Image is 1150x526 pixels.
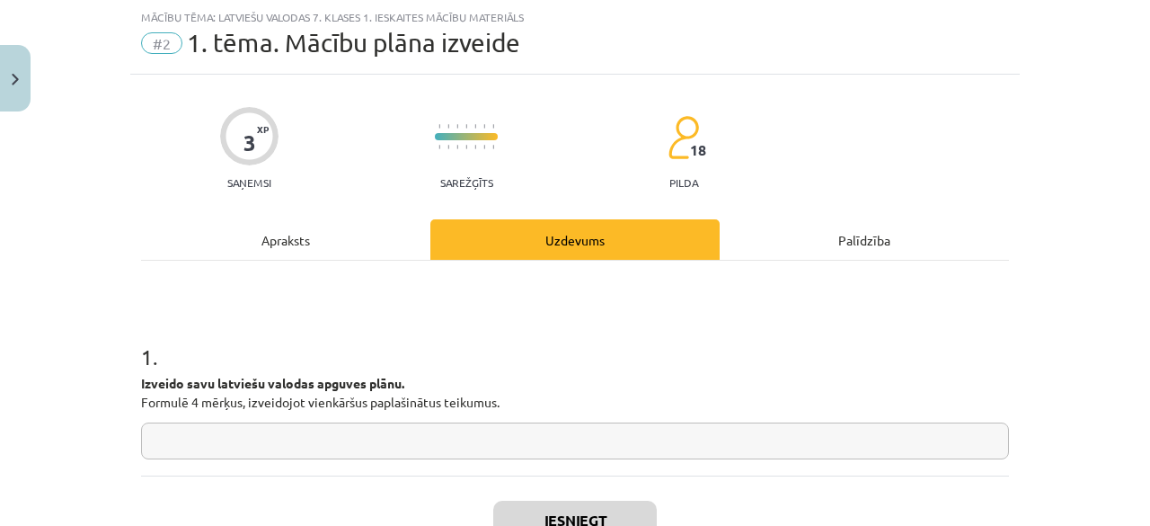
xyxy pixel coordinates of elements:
[492,145,494,149] img: icon-short-line-57e1e144782c952c97e751825c79c345078a6d821885a25fce030b3d8c18986b.svg
[141,32,182,54] span: #2
[720,219,1009,260] div: Palīdzība
[668,115,699,160] img: students-c634bb4e5e11cddfef0936a35e636f08e4e9abd3cc4e673bd6f9a4125e45ecb1.svg
[474,145,476,149] img: icon-short-line-57e1e144782c952c97e751825c79c345078a6d821885a25fce030b3d8c18986b.svg
[141,219,430,260] div: Apraksts
[474,124,476,129] img: icon-short-line-57e1e144782c952c97e751825c79c345078a6d821885a25fce030b3d8c18986b.svg
[220,176,279,189] p: Saņemsi
[187,28,520,58] span: 1. tēma. Mācību plāna izveide
[12,74,19,85] img: icon-close-lesson-0947bae3869378f0d4975bcd49f059093ad1ed9edebbc8119c70593378902aed.svg
[141,374,1009,412] p: Formulē 4 mērķus, izveidojot vienkāršus paplašinātus teikumus.
[483,145,485,149] img: icon-short-line-57e1e144782c952c97e751825c79c345078a6d821885a25fce030b3d8c18986b.svg
[465,124,467,129] img: icon-short-line-57e1e144782c952c97e751825c79c345078a6d821885a25fce030b3d8c18986b.svg
[447,124,449,129] img: icon-short-line-57e1e144782c952c97e751825c79c345078a6d821885a25fce030b3d8c18986b.svg
[483,124,485,129] img: icon-short-line-57e1e144782c952c97e751825c79c345078a6d821885a25fce030b3d8c18986b.svg
[465,145,467,149] img: icon-short-line-57e1e144782c952c97e751825c79c345078a6d821885a25fce030b3d8c18986b.svg
[669,176,698,189] p: pilda
[430,219,720,260] div: Uzdevums
[141,313,1009,369] h1: 1 .
[141,11,1009,23] div: Mācību tēma: Latviešu valodas 7. klases 1. ieskaites mācību materiāls
[456,124,458,129] img: icon-short-line-57e1e144782c952c97e751825c79c345078a6d821885a25fce030b3d8c18986b.svg
[440,176,493,189] p: Sarežģīts
[690,142,706,158] span: 18
[456,145,458,149] img: icon-short-line-57e1e144782c952c97e751825c79c345078a6d821885a25fce030b3d8c18986b.svg
[438,145,440,149] img: icon-short-line-57e1e144782c952c97e751825c79c345078a6d821885a25fce030b3d8c18986b.svg
[257,124,269,134] span: XP
[141,375,404,391] strong: Izveido savu latviešu valodas apguves plānu.
[438,124,440,129] img: icon-short-line-57e1e144782c952c97e751825c79c345078a6d821885a25fce030b3d8c18986b.svg
[447,145,449,149] img: icon-short-line-57e1e144782c952c97e751825c79c345078a6d821885a25fce030b3d8c18986b.svg
[243,130,256,156] div: 3
[492,124,494,129] img: icon-short-line-57e1e144782c952c97e751825c79c345078a6d821885a25fce030b3d8c18986b.svg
